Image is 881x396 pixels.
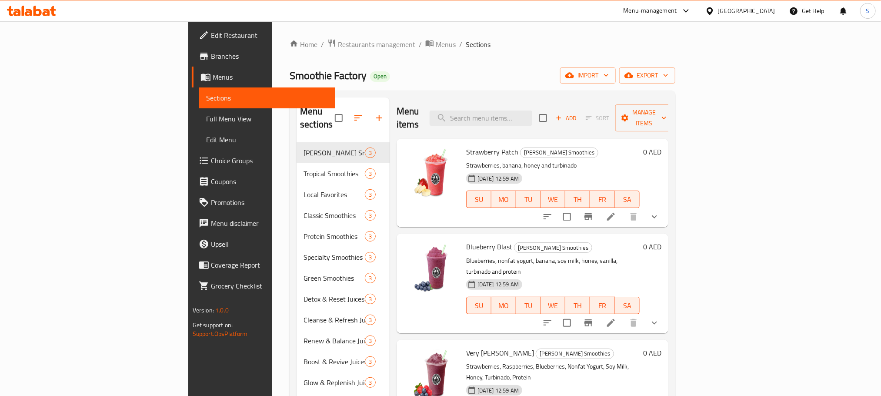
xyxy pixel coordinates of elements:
div: items [365,356,376,367]
span: 3 [365,316,375,324]
span: Local Favorites [304,189,365,200]
div: Tropical Smoothies [304,168,365,179]
span: Upsell [211,239,328,249]
span: Select to update [558,208,576,226]
div: Boost & Revive Juices [304,356,365,367]
div: items [365,336,376,346]
span: TU [520,193,537,206]
span: Strawberry Patch [466,145,518,158]
a: Sections [199,87,335,108]
span: TH [569,193,587,206]
span: Menus [213,72,328,82]
div: Renew & Balance Juices3 [297,330,390,351]
div: Green Smoothies3 [297,268,390,289]
h2: Menu items [397,105,419,131]
button: SA [615,297,640,314]
span: Coupons [211,176,328,187]
div: Local Favorites3 [297,184,390,205]
button: SU [466,297,491,314]
a: Support.OpsPlatform [193,328,248,339]
span: Choice Groups [211,155,328,166]
span: Menus [436,39,456,50]
span: Select section [534,109,552,127]
span: [PERSON_NAME] Smoothies [536,349,614,359]
a: Branches [192,46,335,67]
span: 3 [365,232,375,241]
span: Blueberry Blast [466,240,512,253]
span: 1.0.0 [215,305,229,316]
svg: Show Choices [649,318,660,328]
span: Select section first [580,111,615,125]
span: [DATE] 12:59 AM [474,175,522,183]
div: items [365,252,376,262]
span: 3 [365,358,375,366]
span: Promotions [211,197,328,208]
div: items [365,294,376,304]
img: Blueberry Blast [404,241,459,296]
a: Choice Groups [192,150,335,171]
button: import [560,67,616,84]
a: Grocery Checklist [192,275,335,296]
span: Open [370,73,390,80]
span: SA [618,193,636,206]
button: delete [623,312,644,333]
span: 3 [365,295,375,303]
span: Detox & Reset Juices [304,294,365,304]
span: Green Smoothies [304,273,365,283]
input: search [430,111,532,126]
span: [PERSON_NAME] Smoothies [521,148,598,158]
span: [PERSON_NAME] Smoothies [304,148,365,158]
p: Strawberries, banana, honey and turbinado [466,160,640,171]
a: Edit Menu [199,129,335,150]
button: FR [590,191,615,208]
span: TU [520,299,537,312]
div: Cleanse & Refresh Juices3 [297,309,390,330]
button: SU [466,191,491,208]
div: Classic Smoothies [304,210,365,221]
button: TU [516,191,541,208]
button: FR [590,297,615,314]
li: / [419,39,422,50]
button: TU [516,297,541,314]
button: show more [644,206,665,227]
a: Edit menu item [606,211,616,222]
span: export [626,70,668,81]
span: [DATE] 12:59 AM [474,386,522,395]
button: sort-choices [537,312,558,333]
div: Open [370,71,390,82]
button: Add section [369,107,390,128]
div: Menu-management [624,6,677,16]
span: Glow & Replenish Juices [304,377,365,388]
a: Restaurants management [327,39,415,50]
div: Specialty Smoothies [304,252,365,262]
div: [PERSON_NAME] Smoothies3 [297,142,390,163]
a: Coupons [192,171,335,192]
button: MO [491,297,516,314]
span: import [567,70,609,81]
button: TH [565,297,590,314]
span: Renew & Balance Juices [304,336,365,346]
span: Select to update [558,314,576,332]
div: items [365,189,376,200]
div: items [365,273,376,283]
a: Menu disclaimer [192,213,335,234]
span: WE [544,193,562,206]
div: Protein Smoothies3 [297,226,390,247]
button: Add [552,111,580,125]
span: Sections [466,39,491,50]
button: Branch-specific-item [578,206,599,227]
div: items [365,168,376,179]
div: Berry Smoothies [536,349,614,359]
h6: 0 AED [643,146,661,158]
span: Full Menu View [206,114,328,124]
a: Edit menu item [606,318,616,328]
li: / [459,39,462,50]
a: Full Menu View [199,108,335,129]
span: SU [470,299,488,312]
a: Menus [425,39,456,50]
div: items [365,377,376,388]
span: Edit Restaurant [211,30,328,40]
div: items [365,231,376,242]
